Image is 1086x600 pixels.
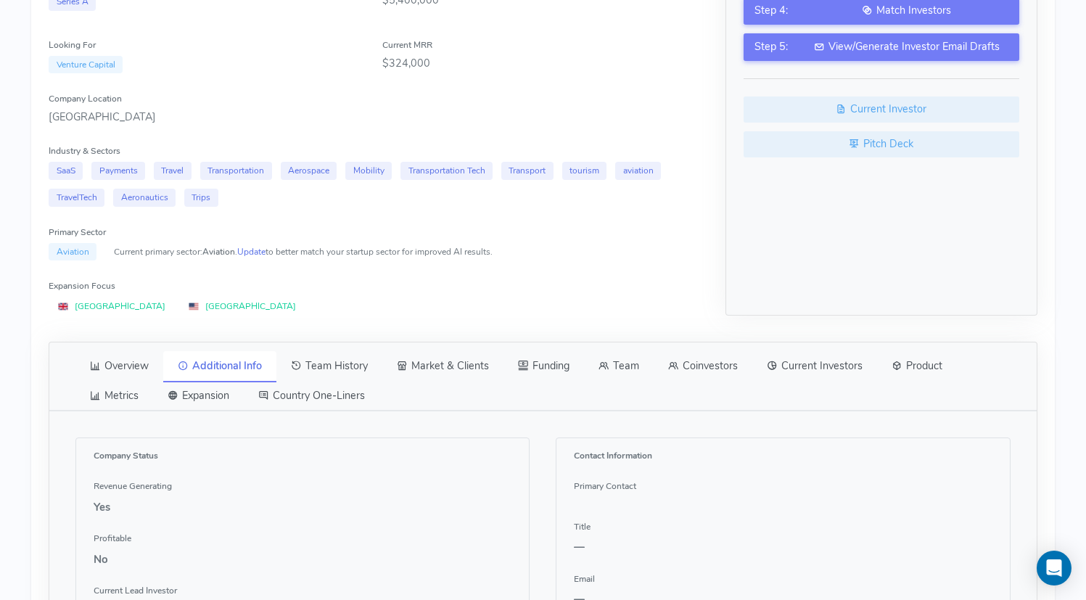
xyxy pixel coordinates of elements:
[744,96,1019,123] a: Current Investor
[754,39,788,55] span: Step 5:
[200,162,272,180] span: Transportation
[244,381,379,411] a: Country One-Liners
[574,520,591,533] label: Title
[94,501,511,514] h5: Yes
[400,162,493,180] span: Transportation Tech
[754,3,788,19] span: Step 4:
[744,131,1019,157] a: Pitch Deck
[382,38,432,52] label: Current MRR
[503,351,584,382] a: Funding
[94,584,177,597] label: Current Lead Investor
[75,351,163,382] a: Overview
[49,243,96,261] span: Aviation
[91,162,145,180] span: Payments
[49,56,123,74] span: Venture Capital
[574,451,992,461] h6: Contact Information
[94,554,511,566] h5: No
[382,56,699,72] div: $324,000
[237,246,266,258] a: Update
[154,162,192,180] span: Travel
[877,351,957,382] a: Product
[1037,551,1071,585] div: Open Intercom Messenger
[752,351,877,382] a: Current Investors
[49,162,83,180] span: SaaS
[75,381,153,411] a: Metrics
[584,351,654,382] a: Team
[114,245,493,258] small: Current primary sector: . to better match your startup sector for improved AI results.
[49,279,115,292] label: Expansion Focus
[180,297,302,315] span: [GEOGRAPHIC_DATA]
[49,189,104,207] span: TravelTech
[805,39,1008,55] div: View/Generate Investor Email Drafts
[501,162,554,180] span: Transport
[49,226,106,239] label: Primary Sector
[49,38,96,52] label: Looking For
[805,3,1008,19] div: Match Investors
[184,189,218,207] span: Trips
[574,572,595,585] label: Email
[281,162,337,180] span: Aerospace
[49,110,699,126] div: [GEOGRAPHIC_DATA]
[94,532,131,545] label: Profitable
[49,92,122,105] label: Company Location
[345,162,392,180] span: Mobility
[744,33,1019,61] button: Step 5:View/Generate Investor Email Drafts
[654,351,752,382] a: Coinvestors
[49,144,120,157] label: Industry & Sectors
[153,381,244,411] a: Expansion
[94,451,511,461] h6: Company Status
[113,189,176,207] span: Aeronautics
[202,246,235,258] span: Aviation
[276,351,382,382] a: Team History
[163,351,276,383] a: Additional Info
[615,162,661,180] span: aviation
[382,351,503,382] a: Market & Clients
[94,480,172,493] label: Revenue Generating
[574,541,992,554] h5: —
[574,480,636,493] label: Primary Contact
[49,297,170,315] span: [GEOGRAPHIC_DATA]
[562,162,607,180] span: tourism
